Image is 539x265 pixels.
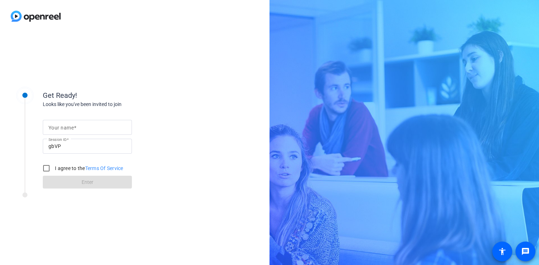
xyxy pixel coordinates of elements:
div: Get Ready! [43,90,185,101]
mat-icon: accessibility [498,247,507,256]
div: Looks like you've been invited to join [43,101,185,108]
mat-icon: message [521,247,530,256]
mat-label: Your name [48,125,74,131]
mat-label: Session ID [48,137,67,142]
label: I agree to the [53,165,123,172]
a: Terms Of Service [85,165,123,171]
